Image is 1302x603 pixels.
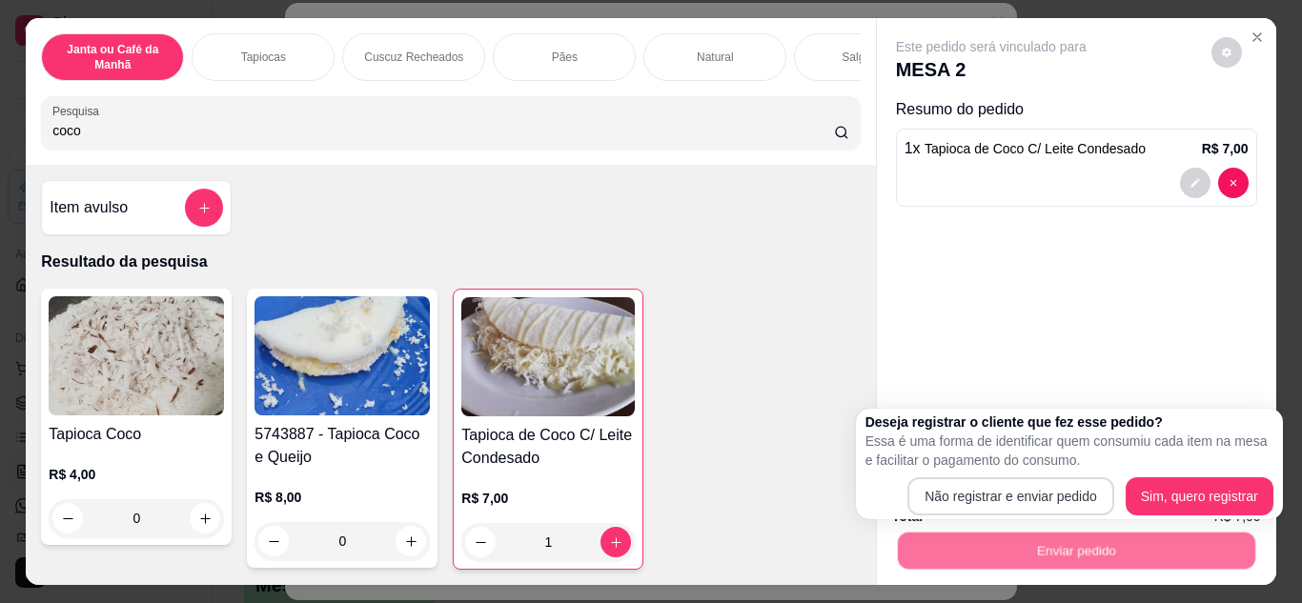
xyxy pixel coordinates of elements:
[896,37,1087,56] p: Este pedido será vinculado para
[865,412,1273,432] h2: Deseja registrar o cliente que fez esse pedido?
[50,196,128,219] h4: Item avulso
[461,424,635,470] h4: Tapioca de Coco C/ Leite Condesado
[552,50,578,65] p: Pães
[896,56,1087,83] p: MESA 2
[907,477,1114,515] button: Não registrar e enviar pedido
[865,432,1273,470] p: Essa é uma forma de identificar quem consumiu cada item na mesa e facilitar o pagamento do consumo.
[52,503,83,533] button: decrease-product-quantity
[364,50,463,65] p: Cuscuz Recheados
[396,526,426,556] button: increase-product-quantity
[925,141,1146,156] span: Tapioca de Coco C/ Leite Condesado
[185,189,223,227] button: add-separate-item
[52,121,834,140] input: Pesquisa
[1180,168,1210,198] button: decrease-product-quantity
[49,423,224,446] h4: Tapioca Coco
[600,527,631,557] button: increase-product-quantity
[697,50,734,65] p: Natural
[897,533,1254,570] button: Enviar pedido
[1211,37,1242,68] button: decrease-product-quantity
[905,137,1146,160] p: 1 x
[842,50,889,65] p: Salgados
[57,42,168,72] p: Janta ou Café da Manhã
[41,251,860,273] p: Resultado da pesquisa
[190,503,220,533] button: increase-product-quantity
[896,98,1257,121] p: Resumo do pedido
[52,103,106,119] label: Pesquisa
[1126,477,1273,515] button: Sim, quero registrar
[241,50,286,65] p: Tapiocas
[1242,22,1272,52] button: Close
[461,489,635,508] p: R$ 7,00
[1218,168,1249,198] button: decrease-product-quantity
[49,465,224,484] p: R$ 4,00
[258,526,289,556] button: decrease-product-quantity
[254,423,430,469] h4: 5743887 - Tapioca Coco e Queijo
[49,296,224,415] img: product-image
[461,297,635,416] img: product-image
[465,527,496,557] button: decrease-product-quantity
[254,296,430,415] img: product-image
[254,488,430,507] p: R$ 8,00
[1202,139,1249,158] p: R$ 7,00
